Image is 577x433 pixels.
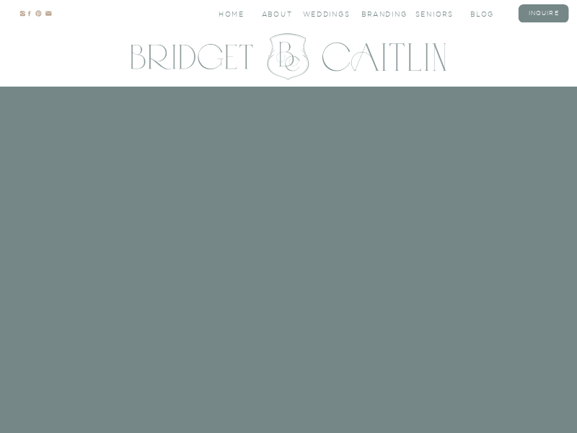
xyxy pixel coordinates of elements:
[470,9,508,17] a: blog
[415,9,454,17] a: seniors
[524,9,563,17] a: inquire
[262,9,291,17] a: About
[361,9,400,17] a: branding
[219,9,245,17] a: Home
[303,9,341,17] a: Weddings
